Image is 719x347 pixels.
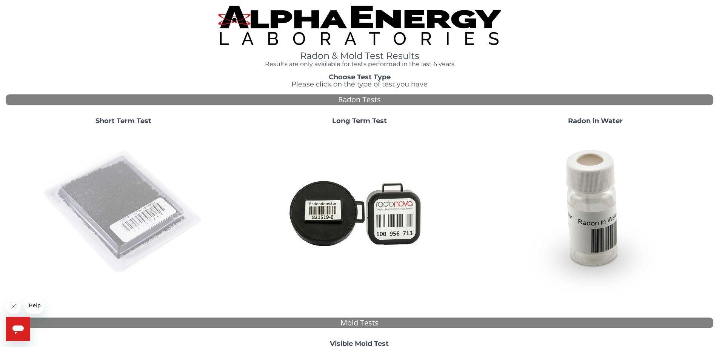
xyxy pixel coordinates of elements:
iframe: Button to launch messaging window [6,317,30,341]
strong: Long Term Test [332,117,387,125]
img: Radtrak2vsRadtrak3.jpg [278,131,440,293]
h4: Results are only available for tests performed in the last 6 years [218,61,501,68]
img: RadoninWater.jpg [514,131,676,293]
strong: Choose Test Type [329,73,391,81]
div: Radon Tests [6,94,713,105]
img: TightCrop.jpg [218,6,501,45]
strong: Short Term Test [95,117,151,125]
strong: Radon in Water [568,117,623,125]
iframe: Close message [6,299,21,314]
span: Please click on the type of test you have [291,80,428,88]
iframe: Message from company [24,297,44,314]
h1: Radon & Mold Test Results [218,51,501,61]
img: ShortTerm.jpg [42,131,205,293]
div: Mold Tests [6,318,713,328]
